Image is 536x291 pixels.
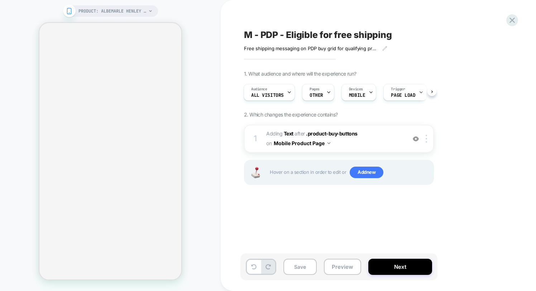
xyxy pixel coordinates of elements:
img: down arrow [327,142,330,144]
span: Hover on a section in order to edit or [270,167,430,178]
span: Audience [251,87,267,92]
div: 1 [252,132,259,146]
span: Page Load [391,93,415,98]
button: Preview [324,259,361,275]
span: All Visitors [251,93,284,98]
img: close [426,135,427,143]
span: Devices [349,87,363,92]
span: Trigger [391,87,405,92]
img: crossed eye [413,136,419,142]
button: Mobile Product Page [274,138,330,148]
span: Free shipping messaging on PDP buy grid for qualifying products [244,46,377,51]
span: 2. Which changes the experience contains? [244,111,338,118]
button: Save [283,259,317,275]
img: Joystick [248,167,263,178]
b: Text [284,130,293,137]
button: Next [368,259,432,275]
span: on [266,139,272,148]
span: PRODUCT: Albemarle Henley Sweater [78,5,147,17]
span: 1. What audience and where will the experience run? [244,71,356,77]
span: AFTER [295,130,305,137]
span: Pages [310,87,320,92]
span: OTHER [310,93,323,98]
span: MOBILE [349,93,365,98]
span: Adding [266,130,293,137]
span: .product-buy-buttons [306,130,358,137]
span: Add new [350,167,383,178]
